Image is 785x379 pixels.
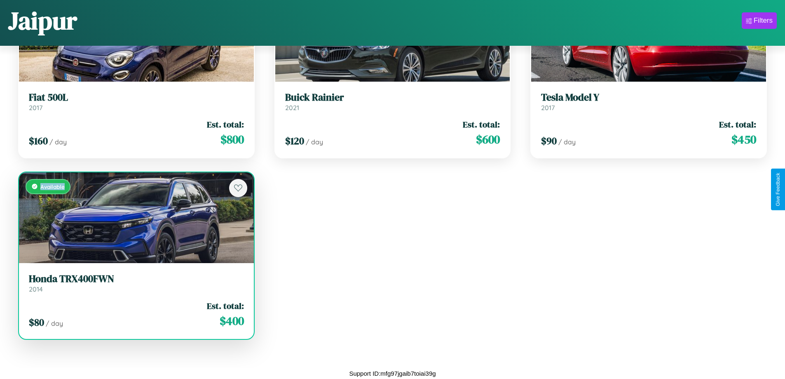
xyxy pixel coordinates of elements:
span: / day [558,138,576,146]
span: / day [306,138,323,146]
span: 2017 [541,104,555,112]
span: $ 90 [541,134,557,148]
h3: Buick Rainier [285,92,500,104]
h3: Tesla Model Y [541,92,756,104]
span: / day [49,138,67,146]
span: Est. total: [719,118,756,130]
span: $ 800 [220,131,244,148]
span: Est. total: [207,300,244,312]
span: $ 450 [731,131,756,148]
span: Est. total: [463,118,500,130]
span: 2021 [285,104,299,112]
a: Fiat 500L2017 [29,92,244,112]
span: $ 600 [476,131,500,148]
span: 2017 [29,104,42,112]
p: Support ID: mfg97jgaib7toiai39g [349,368,436,379]
a: Tesla Model Y2017 [541,92,756,112]
span: 2014 [29,285,43,293]
span: / day [46,319,63,327]
span: Est. total: [207,118,244,130]
span: $ 160 [29,134,48,148]
h3: Fiat 500L [29,92,244,104]
button: Filters [742,12,777,29]
span: $ 80 [29,315,44,329]
h3: Honda TRX400FWN [29,273,244,285]
a: Honda TRX400FWN2014 [29,273,244,293]
div: Filters [754,16,773,25]
span: $ 120 [285,134,304,148]
h1: Jaipur [8,4,77,38]
a: Buick Rainier2021 [285,92,500,112]
span: Available [40,183,65,190]
span: $ 400 [220,313,244,329]
div: Give Feedback [775,173,781,206]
